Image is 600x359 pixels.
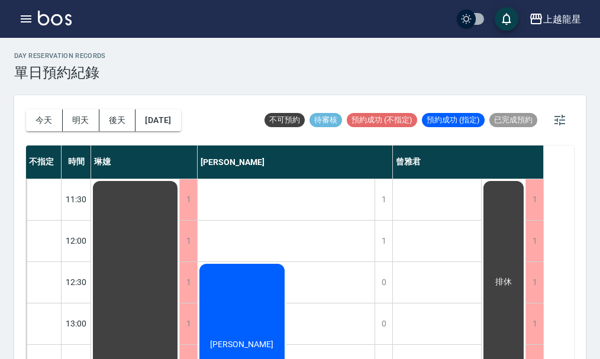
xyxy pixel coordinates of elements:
div: 13:00 [62,303,91,344]
div: 0 [375,262,392,303]
div: 1 [375,179,392,220]
div: 1 [179,221,197,261]
div: 1 [525,262,543,303]
h2: day Reservation records [14,52,106,60]
span: 預約成功 (不指定) [347,115,417,125]
span: 不可預約 [264,115,305,125]
div: 1 [179,179,197,220]
img: Logo [38,11,72,25]
span: 待審核 [309,115,342,125]
div: 曾雅君 [393,145,544,179]
div: 11:30 [62,179,91,220]
div: 時間 [62,145,91,179]
div: 12:00 [62,220,91,261]
button: 今天 [26,109,63,131]
button: 明天 [63,109,99,131]
div: 琳嬑 [91,145,198,179]
div: 1 [375,221,392,261]
div: 1 [179,262,197,303]
div: [PERSON_NAME] [198,145,393,179]
span: 已完成預約 [489,115,537,125]
button: [DATE] [136,109,180,131]
div: 1 [179,303,197,344]
button: 後天 [99,109,136,131]
div: 12:30 [62,261,91,303]
span: [PERSON_NAME] [208,339,276,349]
div: 1 [525,303,543,344]
span: 排休 [493,277,514,287]
div: 1 [525,179,543,220]
div: 1 [525,221,543,261]
h3: 單日預約紀錄 [14,64,106,81]
button: 上越龍星 [524,7,586,31]
div: 0 [375,303,392,344]
span: 預約成功 (指定) [422,115,485,125]
div: 上越龍星 [543,12,581,27]
button: save [495,7,518,31]
div: 不指定 [26,145,62,179]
